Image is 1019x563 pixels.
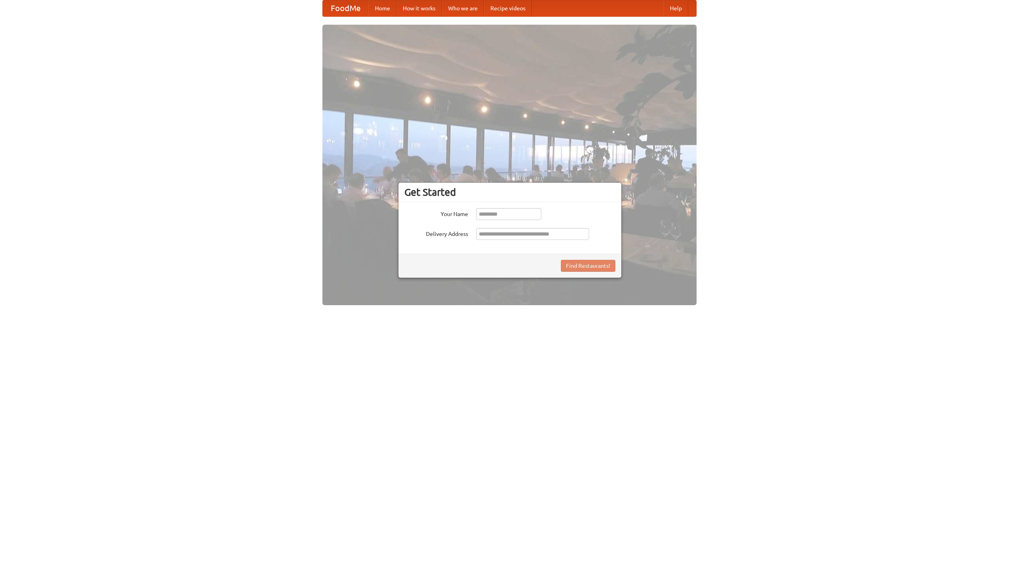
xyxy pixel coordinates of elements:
a: How it works [396,0,442,16]
a: Who we are [442,0,484,16]
a: Help [664,0,688,16]
button: Find Restaurants! [561,260,615,272]
a: FoodMe [323,0,369,16]
h3: Get Started [404,186,615,198]
a: Recipe videos [484,0,532,16]
label: Your Name [404,208,468,218]
label: Delivery Address [404,228,468,238]
a: Home [369,0,396,16]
